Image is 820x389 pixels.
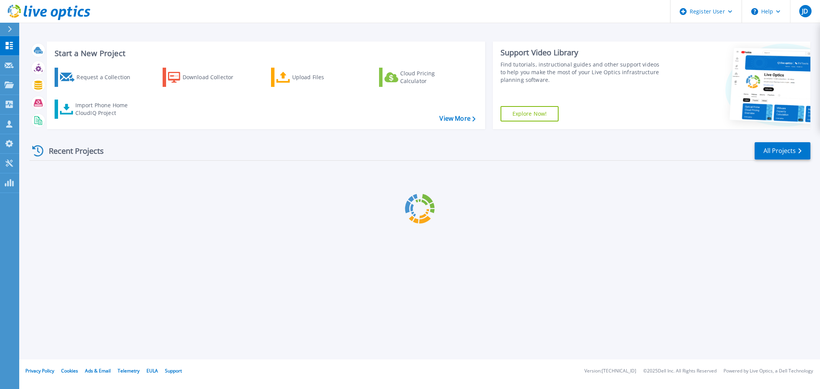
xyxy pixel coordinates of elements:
[501,106,559,121] a: Explore Now!
[584,369,636,374] li: Version: [TECHNICAL_ID]
[75,101,135,117] div: Import Phone Home CloudIQ Project
[118,367,140,374] a: Telemetry
[271,68,357,87] a: Upload Files
[30,141,114,160] div: Recent Projects
[146,367,158,374] a: EULA
[802,8,808,14] span: JD
[55,49,475,58] h3: Start a New Project
[724,369,813,374] li: Powered by Live Optics, a Dell Technology
[163,68,248,87] a: Download Collector
[379,68,465,87] a: Cloud Pricing Calculator
[85,367,111,374] a: Ads & Email
[61,367,78,374] a: Cookies
[183,70,244,85] div: Download Collector
[439,115,475,122] a: View More
[165,367,182,374] a: Support
[501,61,664,84] div: Find tutorials, instructional guides and other support videos to help you make the most of your L...
[755,142,810,160] a: All Projects
[292,70,354,85] div: Upload Files
[55,68,140,87] a: Request a Collection
[501,48,664,58] div: Support Video Library
[643,369,717,374] li: © 2025 Dell Inc. All Rights Reserved
[77,70,138,85] div: Request a Collection
[400,70,462,85] div: Cloud Pricing Calculator
[25,367,54,374] a: Privacy Policy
